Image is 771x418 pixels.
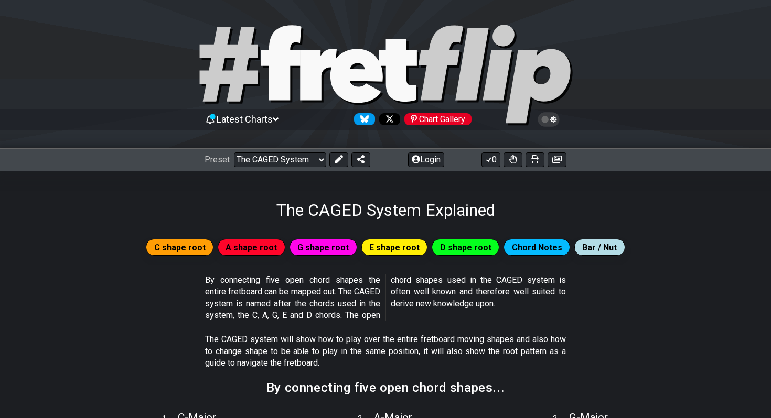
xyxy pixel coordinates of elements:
[548,152,566,167] button: Create image
[512,240,562,255] span: Chord Notes
[543,115,555,124] span: Toggle light / dark theme
[205,155,230,164] span: Preset
[276,200,495,220] h1: The CAGED System Explained
[205,334,566,369] p: The CAGED system will show how to play over the entire fretboard moving shapes and also how to ch...
[205,274,566,322] p: By connecting five open chord shapes the entire fretboard can be mapped out. The CAGED system is ...
[526,152,544,167] button: Print
[350,113,375,125] a: Follow #fretflip at Bluesky
[504,152,522,167] button: Toggle Dexterity for all fretkits
[226,240,277,255] span: A shape root
[404,113,472,125] div: Chart Gallery
[329,152,348,167] button: Edit Preset
[351,152,370,167] button: Share Preset
[582,240,617,255] span: Bar / Nut
[481,152,500,167] button: 0
[375,113,400,125] a: Follow #fretflip at X
[154,240,206,255] span: C shape root
[440,240,491,255] span: D shape root
[217,114,273,125] span: Latest Charts
[408,152,444,167] button: Login
[297,240,349,255] span: G shape root
[266,382,505,393] h2: By connecting five open chord shapes...
[400,113,472,125] a: #fretflip at Pinterest
[369,240,420,255] span: E shape root
[234,152,326,167] select: Preset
